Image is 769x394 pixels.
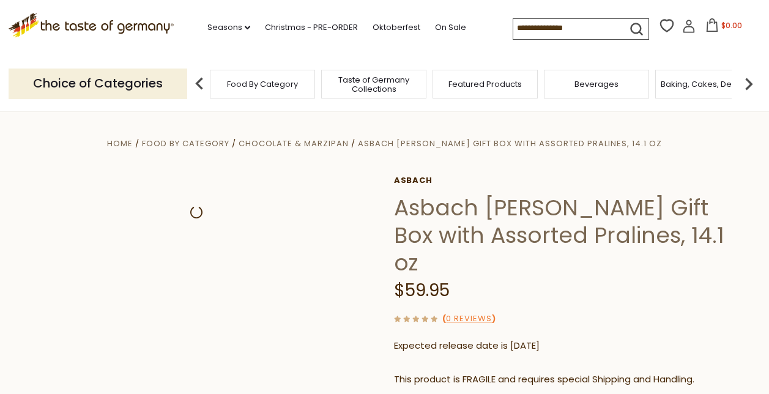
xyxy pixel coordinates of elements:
a: Asbach [PERSON_NAME] Gift Box with Assorted Pralines, 14.1 oz [358,138,662,149]
a: Food By Category [227,80,298,89]
p: Choice of Categories [9,69,187,98]
img: next arrow [737,72,761,96]
span: ( ) [442,313,496,324]
a: Beverages [574,80,619,89]
button: $0.00 [698,18,750,37]
a: Baking, Cakes, Desserts [661,80,756,89]
a: 0 Reviews [446,313,492,325]
span: $0.00 [721,20,742,31]
h1: Asbach [PERSON_NAME] Gift Box with Assorted Pralines, 14.1 oz [394,194,752,277]
a: Home [107,138,133,149]
a: Taste of Germany Collections [325,75,423,94]
a: On Sale [435,21,466,34]
img: previous arrow [187,72,212,96]
a: Seasons [207,21,250,34]
p: Expected release date is [DATE] [394,338,752,354]
p: This product is FRAGILE and requires special Shipping and Handling. [394,372,752,387]
a: Oktoberfest [373,21,420,34]
a: Featured Products [448,80,522,89]
a: Food By Category [142,138,229,149]
span: $59.95 [394,278,450,302]
a: Asbach [394,176,752,185]
a: Chocolate & Marzipan [239,138,349,149]
a: Christmas - PRE-ORDER [265,21,358,34]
